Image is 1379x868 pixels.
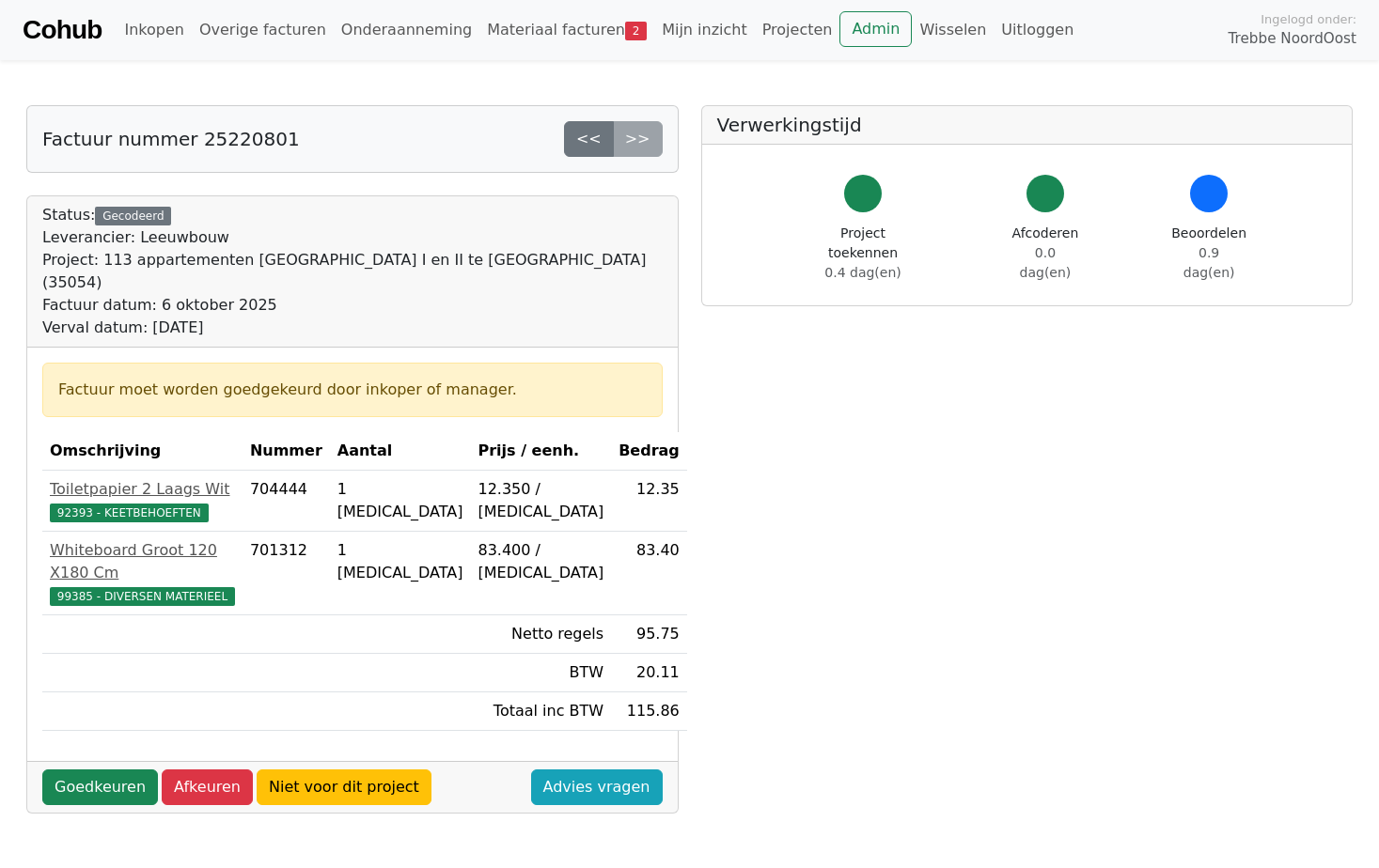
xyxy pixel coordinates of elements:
div: Project toekennen [807,224,919,283]
td: Totaal inc BTW [470,692,611,731]
th: Nummer [243,432,330,471]
a: Projecten [755,11,840,49]
td: 704444 [243,471,330,532]
a: Goedkeuren [42,769,158,805]
a: Materiaal facturen2 [479,11,654,49]
a: << [564,121,614,157]
a: Advies vragen [531,769,663,805]
span: 0.4 dag(en) [824,265,901,280]
a: Inkopen [117,11,191,49]
th: Omschrijving [42,432,243,471]
div: Afcoderen [1010,224,1082,283]
div: Factuur moet worden goedgekeurd door inkoper of manager. [58,379,647,401]
a: Uitloggen [994,11,1081,49]
div: 83.400 / [MEDICAL_DATA] [478,539,603,584]
span: 2 [625,22,647,40]
td: 83.40 [611,532,687,615]
h5: Factuur nummer 25220801 [42,128,300,150]
div: Leverancier: Leeuwbouw [42,226,663,249]
td: BTW [470,654,611,692]
td: 701312 [243,532,330,615]
div: 12.350 / [MEDICAL_DATA] [478,478,603,523]
span: Trebbe NoordOost [1229,28,1356,50]
span: 0.9 dag(en) [1183,245,1235,280]
a: Toiletpapier 2 Laags Wit92393 - KEETBEHOEFTEN [50,478,235,523]
div: Status: [42,204,663,339]
td: 20.11 [611,654,687,692]
a: Wisselen [912,11,994,49]
span: 99385 - DIVERSEN MATERIEEL [50,587,235,606]
th: Prijs / eenh. [470,432,611,471]
div: Gecodeerd [95,207,171,225]
th: Aantal [330,432,471,471]
div: Toiletpapier 2 Laags Wit [50,478,235,501]
h5: Verwerkingstijd [717,114,1338,136]
div: Factuur datum: 6 oktober 2025 [42,294,663,317]
a: Niet voor dit project [257,769,431,805]
div: Beoordelen [1171,224,1246,283]
a: Cohub [23,8,102,53]
td: 115.86 [611,692,687,731]
a: Afkeuren [162,769,253,805]
td: Netto regels [470,615,611,654]
a: Whiteboard Groot 120 X180 Cm99385 - DIVERSEN MATERIEEL [50,539,235,607]
span: Ingelogd onder: [1261,10,1356,28]
td: 12.35 [611,471,687,532]
div: Whiteboard Groot 120 X180 Cm [50,539,235,584]
div: Verval datum: [DATE] [42,317,663,339]
a: Onderaanneming [334,11,479,49]
div: 1 [MEDICAL_DATA] [337,539,463,584]
span: 0.0 dag(en) [1020,245,1072,280]
div: 1 [MEDICAL_DATA] [337,478,463,523]
a: Mijn inzicht [654,11,755,49]
div: Project: 113 appartementen [GEOGRAPHIC_DATA] I en II te [GEOGRAPHIC_DATA] (35054) [42,249,663,294]
a: Overige facturen [192,11,334,49]
td: 95.75 [611,615,687,654]
a: Admin [839,11,912,47]
span: 92393 - KEETBEHOEFTEN [50,504,209,522]
th: Bedrag [611,432,687,471]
